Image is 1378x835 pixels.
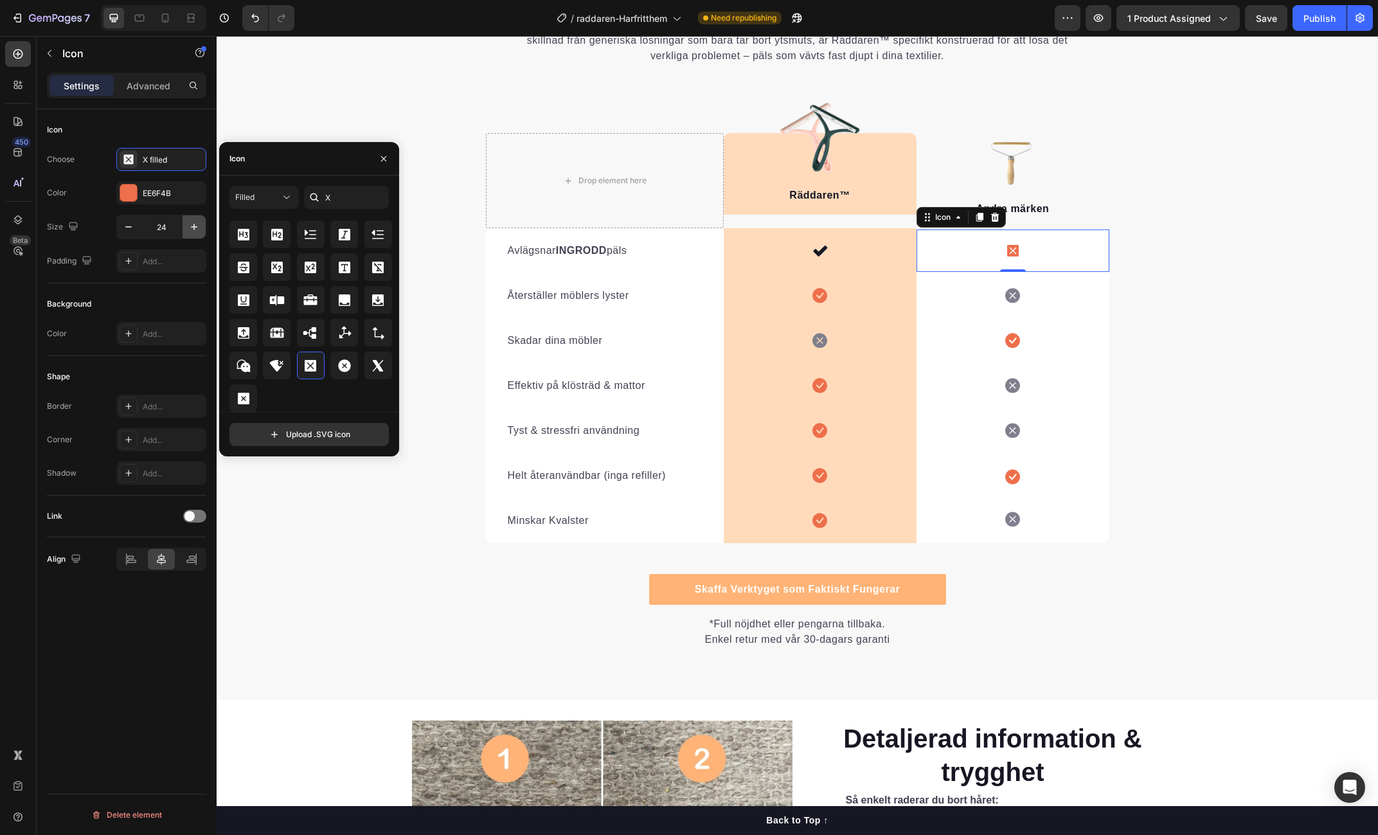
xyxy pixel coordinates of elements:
div: Color [47,328,67,339]
strong: Så enkelt raderar du bort håret: [629,759,782,769]
button: 7 [5,5,96,31]
p: Helt återanvändbar (inga refiller) [291,432,485,447]
div: Choose [47,154,75,165]
p: Minskar Kvalster [291,477,485,492]
button: Save [1245,5,1287,31]
div: Link [47,510,62,522]
div: Corner [47,434,73,445]
div: Icon [47,124,62,136]
p: Andra märken [701,165,891,181]
span: 1 product assigned [1127,12,1211,25]
div: Undo/Redo [242,5,294,31]
p: Icon [62,46,172,61]
div: Shadow [47,467,76,479]
div: Beta [10,235,31,246]
div: Drop element here [362,139,430,150]
div: Padding [47,253,94,270]
p: Enkel retur med vår 30-dagars garanti [434,596,728,611]
div: Open Intercom Messenger [1334,772,1365,803]
p: Tyst & stressfri användning [291,387,485,402]
h2: Detaljerad information & trygghet [586,685,967,754]
div: X filled [143,154,203,166]
div: Color [47,187,67,199]
p: 7 [84,10,90,26]
div: Add... [143,401,203,413]
p: Återställer möblers lyster [291,252,485,267]
p: Advanced [127,79,170,93]
img: gempages_580640165886690217-3541c6b3-8c65-478d-b231-9e5d5b721952.png [767,97,825,155]
div: Add... [143,328,203,340]
p: *Full nöjdhet eller pengarna tillbaka. [434,580,728,596]
span: Need republishing [711,12,776,24]
strong: INGRODD [339,209,390,220]
div: EE6F4B [143,188,203,199]
p: Räddaren™ [508,152,699,167]
span: raddaren-Harfritthem [577,12,667,25]
p: Skaffa Verktyget som Faktiskt Fungerar [478,546,684,561]
div: Publish [1303,12,1336,25]
button: Publish [1293,5,1347,31]
span: / [571,12,574,25]
button: Delete element [47,805,206,825]
div: Border [47,400,72,412]
img: gempages_580640165886690217-802c653d-e537-4e43-83ef-946c3f737525.png [562,60,645,143]
span: Save [1256,13,1277,24]
button: 1 product assigned [1116,5,1240,31]
div: Shape [47,371,70,382]
input: Search icon [304,186,389,209]
p: Effektiv på klösträd & mattor [291,342,485,357]
div: Add... [143,256,203,267]
div: Background [47,298,91,310]
a: Skaffa Verktyget som Faktiskt Fungerar [433,538,729,569]
div: Add... [143,435,203,446]
div: Add... [143,468,203,480]
div: Size [47,219,81,236]
button: Upload .SVG icon [229,423,389,446]
iframe: Design area [217,36,1378,835]
div: Upload .SVG icon [268,428,350,441]
div: Delete element [91,807,162,823]
div: Icon [229,153,245,165]
p: Settings [64,79,100,93]
div: Align [47,551,84,568]
p: Avlägsnar päls [291,207,485,222]
div: 450 [12,137,31,147]
p: Skadar dina möbler [291,297,485,312]
div: Back to Top ↑ [550,778,611,791]
button: Filled [229,186,299,209]
span: Filled [235,192,255,202]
